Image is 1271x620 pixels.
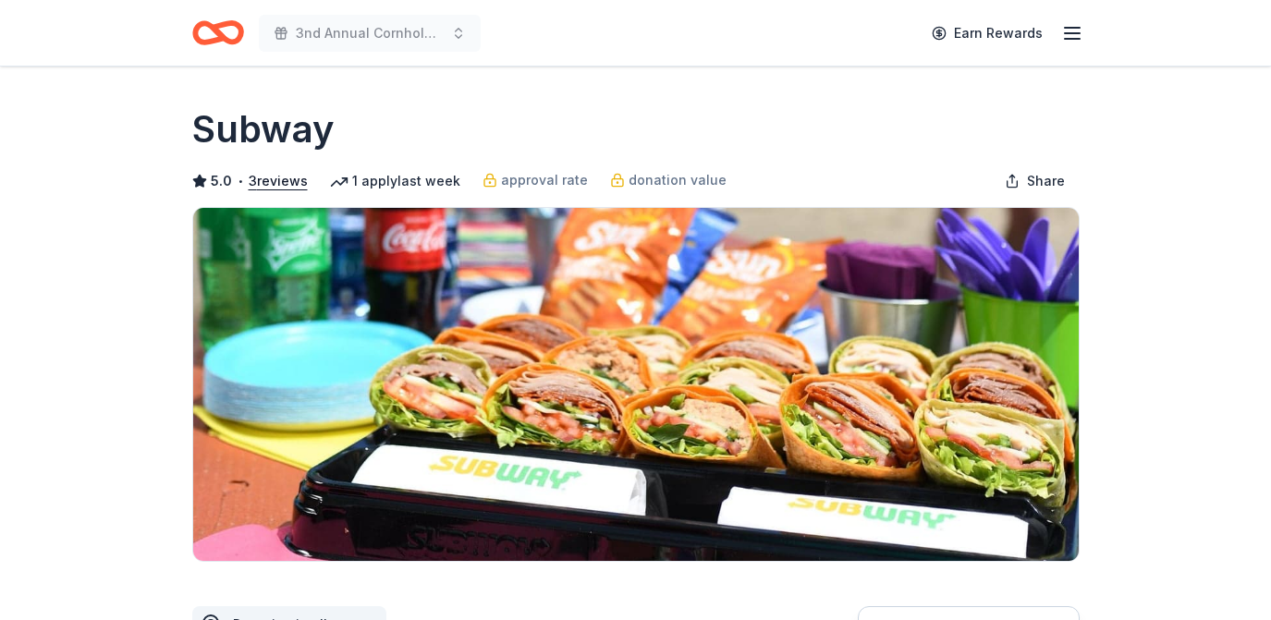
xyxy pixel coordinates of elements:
[259,15,481,52] button: 3nd Annual Cornhole Tournament
[193,208,1079,561] img: Image for Subway
[629,169,727,191] span: donation value
[610,169,727,191] a: donation value
[921,17,1054,50] a: Earn Rewards
[1027,170,1065,192] span: Share
[483,169,588,191] a: approval rate
[237,174,243,188] span: •
[501,169,588,191] span: approval rate
[249,170,308,192] button: 3reviews
[192,103,335,155] h1: Subway
[990,163,1080,200] button: Share
[192,11,244,55] a: Home
[211,170,232,192] span: 5.0
[296,22,444,44] span: 3nd Annual Cornhole Tournament
[330,170,460,192] div: 1 apply last week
